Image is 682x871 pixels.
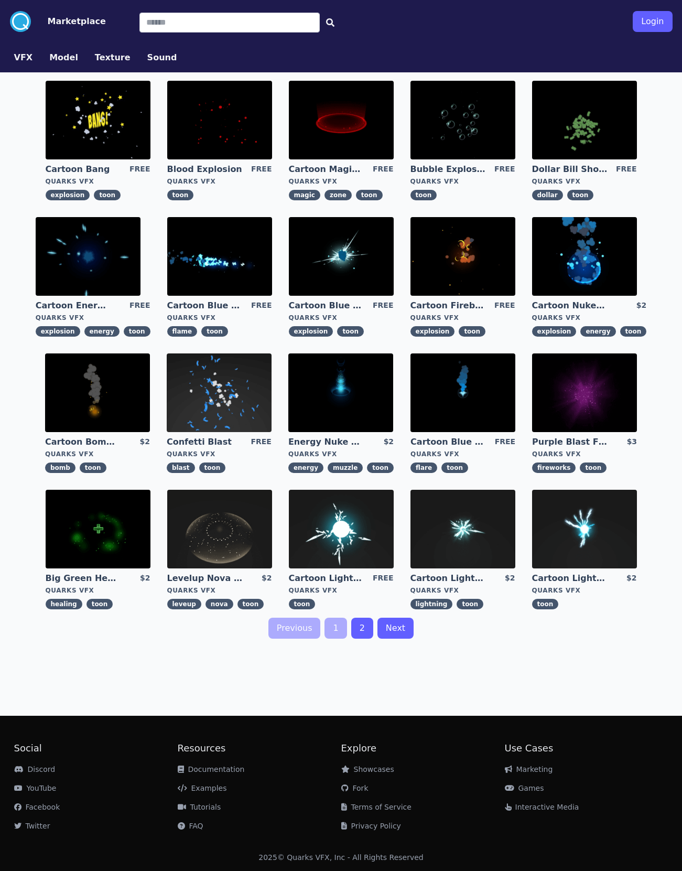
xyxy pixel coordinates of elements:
a: Sound [139,51,186,64]
div: Quarks VFX [532,314,647,322]
h2: Resources [178,741,341,756]
span: toon [457,599,483,609]
a: Cartoon Lightning Ball Explosion [410,573,486,584]
a: Confetti Blast [167,436,242,448]
span: toon [337,326,364,337]
a: Bubble Explosion [410,164,486,175]
span: healing [46,599,82,609]
span: explosion [410,326,455,337]
div: $2 [384,436,394,448]
img: imgAlt [532,217,637,296]
div: Quarks VFX [532,177,637,186]
span: flame [167,326,198,337]
span: fireworks [532,463,576,473]
span: toon [356,190,383,200]
div: FREE [251,300,272,311]
img: imgAlt [410,353,515,432]
div: FREE [495,436,515,448]
a: VFX [6,51,41,64]
div: Quarks VFX [410,586,515,595]
div: Quarks VFX [167,177,272,186]
a: Examples [178,784,227,792]
a: Cartoon Blue Gas Explosion [289,300,364,311]
span: toon [567,190,594,200]
button: Model [49,51,78,64]
span: magic [289,190,320,200]
img: imgAlt [45,353,150,432]
span: toon [441,463,468,473]
button: Marketplace [48,15,106,28]
img: imgAlt [532,490,637,568]
img: imgAlt [532,353,637,432]
div: FREE [373,300,393,311]
span: zone [324,190,352,200]
div: $2 [139,436,149,448]
span: toon [94,190,121,200]
a: Tutorials [178,803,221,811]
div: FREE [373,164,393,175]
span: toon [459,326,485,337]
a: 1 [324,618,347,639]
input: Search [139,13,320,33]
a: Texture [86,51,139,64]
span: toon [580,463,607,473]
a: Cartoon Bomb Fuse [45,436,121,448]
button: Login [633,11,672,32]
a: Marketing [505,765,553,773]
div: Quarks VFX [45,450,150,458]
button: Sound [147,51,177,64]
div: Quarks VFX [167,314,272,322]
div: $2 [140,573,150,584]
button: VFX [14,51,33,64]
div: FREE [129,300,150,311]
a: Cartoon Lightning Ball [289,573,364,584]
span: toon [367,463,394,473]
div: $2 [626,573,636,584]
img: imgAlt [167,490,272,568]
span: toon [532,599,559,609]
a: Next [377,618,414,639]
span: toon [167,190,194,200]
div: Quarks VFX [410,450,515,458]
a: Energy Nuke Muzzle Flash [288,436,364,448]
img: imgAlt [36,217,140,296]
span: blast [167,463,195,473]
span: toon [86,599,113,609]
span: toon [80,463,106,473]
span: explosion [532,326,577,337]
a: Cartoon Blue Flamethrower [167,300,243,311]
div: FREE [494,300,515,311]
img: imgAlt [289,490,394,568]
span: toon [410,190,437,200]
a: Previous [268,618,321,639]
a: 2 [351,618,373,639]
a: Cartoon Blue Flare [410,436,486,448]
div: $3 [627,436,637,448]
span: explosion [289,326,333,337]
a: Login [633,7,672,36]
span: flare [410,463,437,473]
span: toon [199,463,226,473]
a: Model [41,51,86,64]
div: Quarks VFX [167,586,272,595]
span: dollar [532,190,563,200]
span: toon [289,599,316,609]
img: imgAlt [167,217,272,296]
a: Fork [341,784,369,792]
img: imgAlt [46,490,150,568]
a: Blood Explosion [167,164,243,175]
a: Cartoon Energy Explosion [36,300,111,311]
div: Quarks VFX [532,450,637,458]
img: imgAlt [46,81,150,159]
a: Discord [14,765,56,773]
a: Facebook [14,803,60,811]
a: Purple Blast Fireworks [532,436,608,448]
a: Documentation [178,765,245,773]
div: FREE [494,164,515,175]
div: Quarks VFX [36,314,150,322]
a: Cartoon Magic Zone [289,164,364,175]
span: muzzle [328,463,363,473]
span: explosion [36,326,80,337]
div: $2 [505,573,515,584]
div: Quarks VFX [532,586,637,595]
